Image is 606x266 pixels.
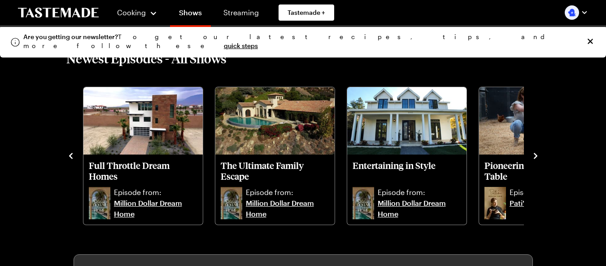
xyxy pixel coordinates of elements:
[23,33,118,40] span: Are you getting our newsletter?
[114,198,197,219] a: Million Dollar Dream Home
[221,160,329,182] p: The Ultimate Family Escape
[347,87,466,225] div: Entertaining in Style
[89,160,197,182] p: Full Throttle Dream Homes
[378,198,461,219] a: Million Dollar Dream Home
[353,160,461,185] a: Entertaining in Style
[565,5,579,20] img: Profile picture
[585,36,595,46] button: Close info alert
[117,8,146,17] span: Cooking
[484,160,593,185] a: Pioneering From Farm to Table
[83,84,214,226] div: 4 / 10
[214,84,346,226] div: 5 / 10
[117,2,157,23] button: Cooking
[346,84,478,226] div: 6 / 10
[479,87,598,225] div: Pioneering From Farm to Table
[279,4,334,21] a: Tastemade +
[89,160,197,185] a: Full Throttle Dream Homes
[246,187,329,198] p: Episode from:
[510,198,593,219] a: Pati's Mexican Table
[83,87,203,225] div: Full Throttle Dream Homes
[66,50,227,66] h2: Newest Episodes - All Shows
[66,150,75,160] button: navigate to previous item
[23,32,578,50] div: To get our latest recipes, tips, and more follow these
[221,160,329,185] a: The Ultimate Family Escape
[479,87,598,155] img: Pioneering From Farm to Table
[18,8,99,18] a: To Tastemade Home Page
[378,187,461,198] p: Episode from:
[215,87,335,155] img: The Ultimate Family Escape
[288,8,325,17] span: Tastemade +
[565,5,588,20] button: Profile picture
[353,160,461,182] p: Entertaining in Style
[224,42,258,49] a: quick steps
[510,187,593,198] p: Episode from:
[215,87,335,225] div: The Ultimate Family Escape
[114,187,197,198] p: Episode from:
[531,150,540,160] button: navigate to next item
[83,87,203,155] img: Full Throttle Dream Homes
[484,160,593,182] p: Pioneering From Farm to Table
[170,2,211,27] a: Shows
[246,198,329,219] a: Million Dollar Dream Home
[347,87,466,155] img: Entertaining in Style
